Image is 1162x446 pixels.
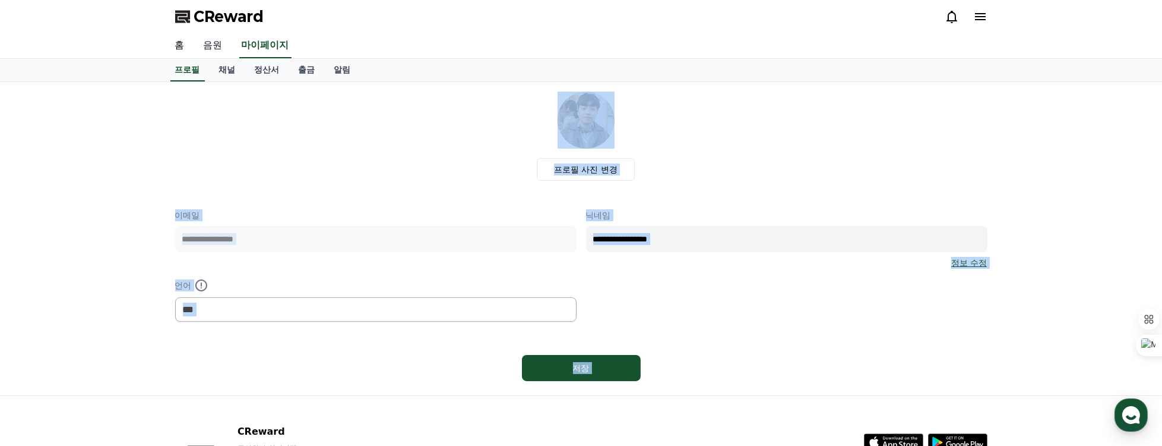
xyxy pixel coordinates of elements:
a: 설정 [153,347,228,377]
a: 음원 [194,33,232,58]
p: 닉네임 [586,209,987,221]
a: 홈 [166,33,194,58]
label: 프로필 사진 변경 [537,158,635,181]
p: CReward [238,425,382,439]
a: 마이페이지 [239,33,292,58]
button: 저장 [522,355,641,381]
p: 이메일 [175,209,577,221]
img: profile_image [558,92,615,149]
span: 홈 [37,365,45,375]
span: CReward [194,7,264,26]
a: 대화 [78,347,153,377]
div: 저장 [546,362,617,374]
a: 채널 [210,59,245,81]
a: 출금 [289,59,325,81]
span: 대화 [109,366,123,375]
span: 설정 [183,365,198,375]
a: 알림 [325,59,360,81]
a: 홈 [4,347,78,377]
p: 언어 [175,278,577,293]
a: 정보 수정 [951,257,987,269]
a: 정산서 [245,59,289,81]
a: 프로필 [170,59,205,81]
a: CReward [175,7,264,26]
